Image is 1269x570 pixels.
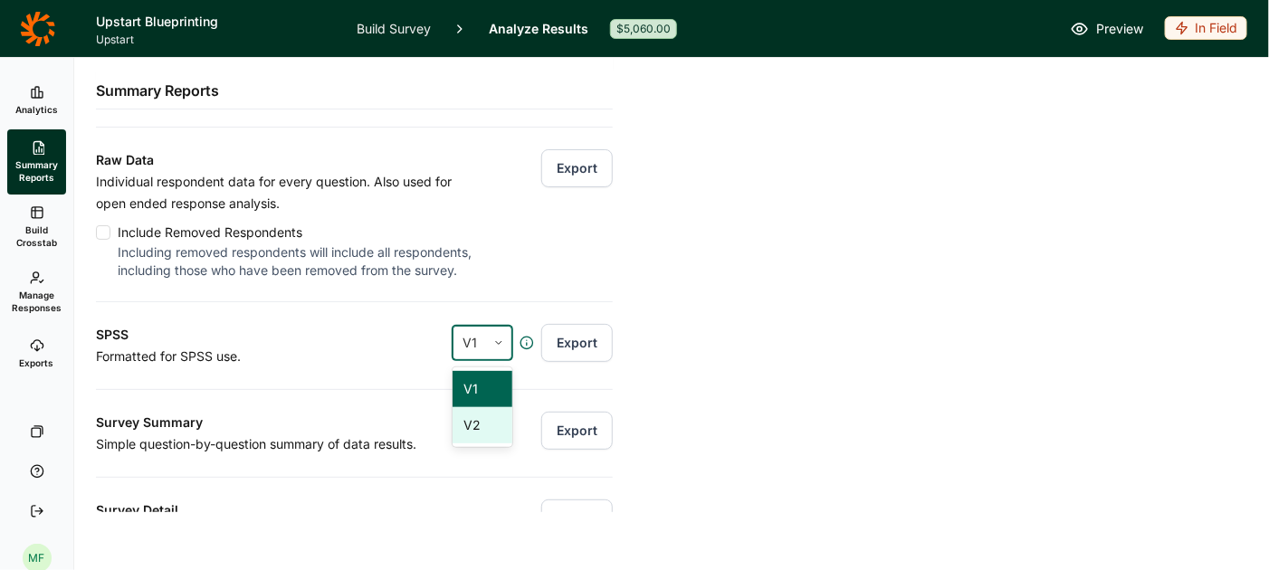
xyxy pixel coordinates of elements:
span: Manage Responses [12,289,62,314]
a: Exports [7,325,66,383]
span: Preview [1096,18,1143,40]
h3: Raw Data [96,149,479,171]
div: Include Removed Respondents [118,222,479,243]
a: Summary Reports [7,129,66,195]
button: Export [541,324,613,362]
button: Export [541,499,613,537]
button: Export [541,412,613,450]
a: Analytics [7,71,66,129]
div: Including removed respondents will include all respondents, including those who have been removed... [118,243,479,280]
h1: Upstart Blueprinting [96,11,335,33]
h3: Survey Summary [96,412,501,433]
p: Individual respondent data for every question. Also used for open ended response analysis. [96,171,479,214]
div: V2 [453,407,512,443]
a: Build Crosstab [7,195,66,260]
a: Manage Responses [7,260,66,325]
p: Simple question-by-question summary of data results. [96,433,501,455]
span: Build Crosstab [14,223,59,249]
span: Analytics [15,103,58,116]
div: V1 [453,371,512,407]
span: Upstart [96,33,335,47]
button: In Field [1165,16,1247,42]
p: Formatted for SPSS use. [96,346,356,367]
h3: SPSS [96,324,356,346]
a: Preview [1071,18,1143,40]
span: Summary Reports [14,158,59,184]
span: Exports [20,356,54,369]
button: Export [541,149,613,187]
h2: Summary Reports [96,80,219,101]
div: In Field [1165,16,1247,40]
div: $5,060.00 [610,19,677,39]
h3: Survey Detail [96,499,501,521]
